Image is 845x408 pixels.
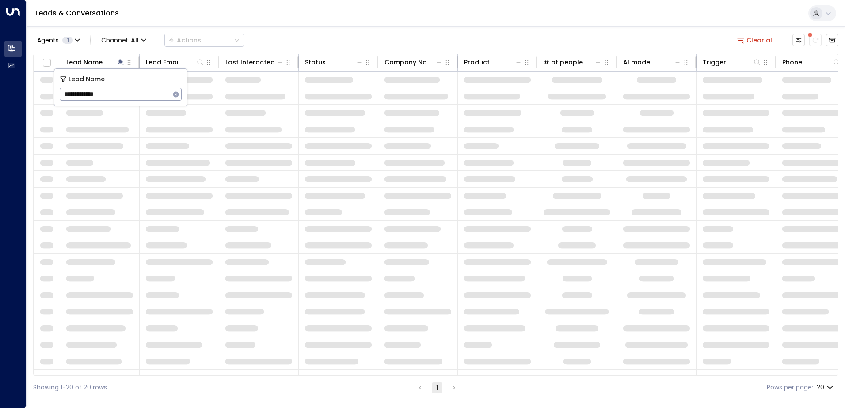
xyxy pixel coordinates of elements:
[69,74,105,84] span: Lead Name
[164,34,244,47] div: Button group with a nested menu
[305,57,364,68] div: Status
[131,37,139,44] span: All
[544,57,602,68] div: # of people
[703,57,761,68] div: Trigger
[623,57,650,68] div: AI mode
[164,34,244,47] button: Actions
[817,381,835,394] div: 20
[623,57,682,68] div: AI mode
[168,36,201,44] div: Actions
[734,34,778,46] button: Clear all
[98,34,150,46] button: Channel:All
[66,57,103,68] div: Lead Name
[782,57,841,68] div: Phone
[62,37,73,44] span: 1
[225,57,275,68] div: Last Interacted
[66,57,125,68] div: Lead Name
[826,34,838,46] button: Archived Leads
[33,383,107,392] div: Showing 1-20 of 20 rows
[37,37,59,43] span: Agents
[35,8,119,18] a: Leads & Conversations
[415,382,460,393] nav: pagination navigation
[384,57,434,68] div: Company Name
[809,34,822,46] span: There are new threads available. Refresh the grid to view the latest updates.
[432,382,442,393] button: page 1
[146,57,180,68] div: Lead Email
[146,57,205,68] div: Lead Email
[384,57,443,68] div: Company Name
[33,34,83,46] button: Agents1
[767,383,813,392] label: Rows per page:
[464,57,490,68] div: Product
[792,34,805,46] button: Customize
[703,57,726,68] div: Trigger
[782,57,802,68] div: Phone
[305,57,326,68] div: Status
[98,34,150,46] span: Channel:
[225,57,284,68] div: Last Interacted
[464,57,523,68] div: Product
[544,57,583,68] div: # of people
